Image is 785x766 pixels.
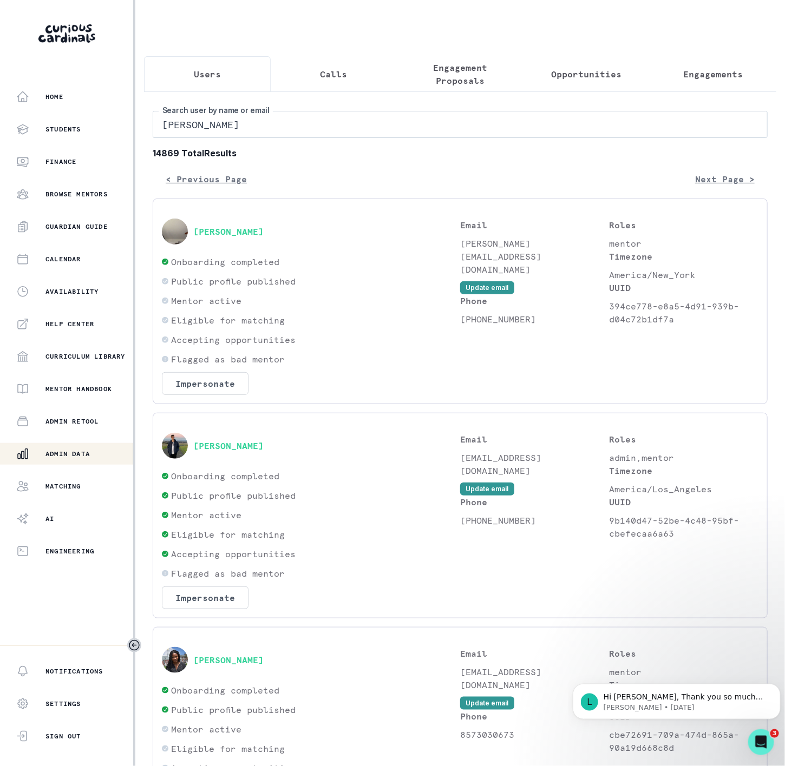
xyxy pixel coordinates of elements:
[194,68,221,81] p: Users
[460,313,610,326] p: [PHONE_NUMBER]
[460,665,610,691] p: [EMAIL_ADDRESS][DOMAIN_NAME]
[45,667,103,676] p: Notifications
[460,697,514,710] button: Update email
[460,647,610,660] p: Email
[610,250,759,263] p: Timezone
[552,68,622,81] p: Opportunities
[460,281,514,294] button: Update email
[45,93,63,101] p: Home
[610,728,759,754] p: cbe72691-709a-474d-865a-90a19d668c8d
[193,440,264,451] button: [PERSON_NAME]
[460,728,610,741] p: 8573030673
[460,514,610,527] p: [PHONE_NUMBER]
[162,586,248,609] button: Impersonate
[610,483,759,496] p: America/Los_Angeles
[682,168,768,190] button: Next Page >
[171,684,279,697] p: Onboarding completed
[171,547,296,560] p: Accepting opportunities
[193,226,264,237] button: [PERSON_NAME]
[460,710,610,723] p: Phone
[460,483,514,496] button: Update email
[45,157,76,166] p: Finance
[45,482,81,491] p: Matching
[171,742,285,755] p: Eligible for matching
[171,314,285,327] p: Eligible for matching
[770,729,779,738] span: 3
[171,489,296,502] p: Public profile published
[171,567,285,580] p: Flagged as bad mentor
[610,464,759,477] p: Timezone
[45,450,90,458] p: Admin Data
[610,514,759,540] p: 9b140d47-52be-4c48-95bf-cbefecaa6a63
[460,219,610,232] p: Email
[610,300,759,326] p: 394ce778-e8a5-4d91-939b-d04c72b1df7a
[45,547,94,556] p: Engineering
[45,255,81,263] p: Calendar
[45,320,94,328] p: Help Center
[171,703,296,716] p: Public profile published
[748,729,774,755] iframe: Intercom live chat
[460,496,610,509] p: Phone
[45,385,112,393] p: Mentor Handbook
[171,528,285,541] p: Eligible for matching
[45,352,126,361] p: Curriculum Library
[320,68,347,81] p: Calls
[171,723,241,736] p: Mentor active
[45,732,81,741] p: Sign Out
[153,168,260,190] button: < Previous Page
[610,647,759,660] p: Roles
[45,699,81,708] p: Settings
[610,237,759,250] p: mentor
[610,219,759,232] p: Roles
[45,417,99,426] p: Admin Retool
[171,353,285,366] p: Flagged as bad mentor
[460,237,610,276] p: [PERSON_NAME][EMAIL_ADDRESS][DOMAIN_NAME]
[45,190,108,199] p: Browse Mentors
[45,125,81,134] p: Students
[171,470,279,483] p: Onboarding completed
[45,222,108,231] p: Guardian Guide
[162,372,248,395] button: Impersonate
[171,294,241,307] p: Mentor active
[610,268,759,281] p: America/New_York
[460,451,610,477] p: [EMAIL_ADDRESS][DOMAIN_NAME]
[460,433,610,446] p: Email
[568,661,785,737] iframe: Intercom notifications message
[171,333,296,346] p: Accepting opportunities
[610,433,759,446] p: Roles
[460,294,610,307] p: Phone
[127,638,141,652] button: Toggle sidebar
[406,61,514,87] p: Engagement Proposals
[610,496,759,509] p: UUID
[171,509,241,521] p: Mentor active
[610,451,759,464] p: admin,mentor
[38,24,95,43] img: Curious Cardinals Logo
[45,514,54,523] p: AI
[683,68,743,81] p: Engagements
[610,281,759,294] p: UUID
[171,255,279,268] p: Onboarding completed
[193,655,264,665] button: [PERSON_NAME]
[45,287,99,296] p: Availability
[153,147,768,160] b: 14869 Total Results
[171,275,296,288] p: Public profile published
